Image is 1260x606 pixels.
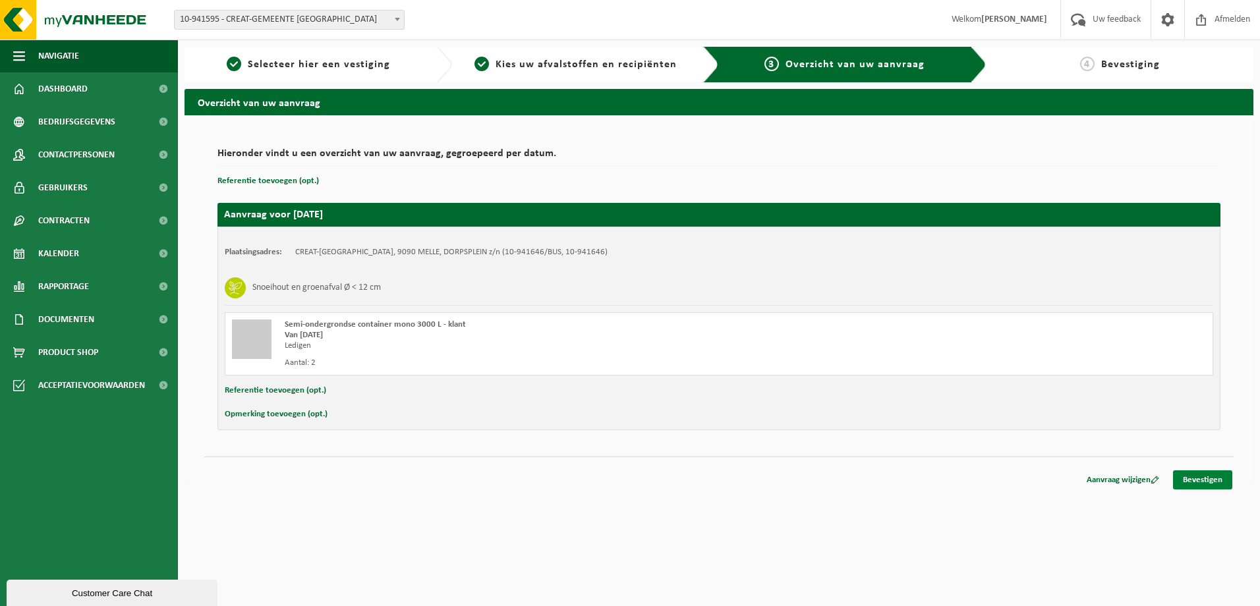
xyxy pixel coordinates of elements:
span: 3 [764,57,779,71]
span: Contactpersonen [38,138,115,171]
strong: Plaatsingsadres: [225,248,282,256]
div: Aantal: 2 [285,358,772,368]
iframe: chat widget [7,577,220,606]
a: 1Selecteer hier een vestiging [191,57,426,72]
button: Opmerking toevoegen (opt.) [225,406,328,423]
span: Semi-ondergrondse container mono 3000 L - klant [285,320,466,329]
h3: Snoeihout en groenafval Ø < 12 cm [252,277,381,298]
span: Navigatie [38,40,79,72]
span: 10-941595 - CREAT-GEMEENTE MELLE [175,11,404,29]
h2: Hieronder vindt u een overzicht van uw aanvraag, gegroepeerd per datum. [217,148,1220,166]
div: Ledigen [285,341,772,351]
strong: Van [DATE] [285,331,323,339]
span: Acceptatievoorwaarden [38,369,145,402]
h2: Overzicht van uw aanvraag [185,89,1253,115]
td: CREAT-[GEOGRAPHIC_DATA], 9090 MELLE, DORPSPLEIN z/n (10-941646/BUS, 10-941646) [295,247,608,258]
span: Rapportage [38,270,89,303]
span: Bevestiging [1101,59,1160,70]
span: Kies uw afvalstoffen en recipiënten [496,59,677,70]
span: Product Shop [38,336,98,369]
button: Referentie toevoegen (opt.) [225,382,326,399]
strong: Aanvraag voor [DATE] [224,209,323,220]
span: Selecteer hier een vestiging [248,59,390,70]
a: Bevestigen [1173,470,1232,489]
button: Referentie toevoegen (opt.) [217,173,319,190]
a: 2Kies uw afvalstoffen en recipiënten [459,57,693,72]
span: Bedrijfsgegevens [38,105,115,138]
a: Aanvraag wijzigen [1077,470,1169,489]
strong: [PERSON_NAME] [981,14,1047,24]
span: Dashboard [38,72,88,105]
span: 1 [227,57,241,71]
span: 2 [474,57,489,71]
span: 10-941595 - CREAT-GEMEENTE MELLE [174,10,405,30]
span: Kalender [38,237,79,270]
span: Contracten [38,204,90,237]
span: Overzicht van uw aanvraag [786,59,925,70]
span: Gebruikers [38,171,88,204]
span: 4 [1080,57,1095,71]
span: Documenten [38,303,94,336]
